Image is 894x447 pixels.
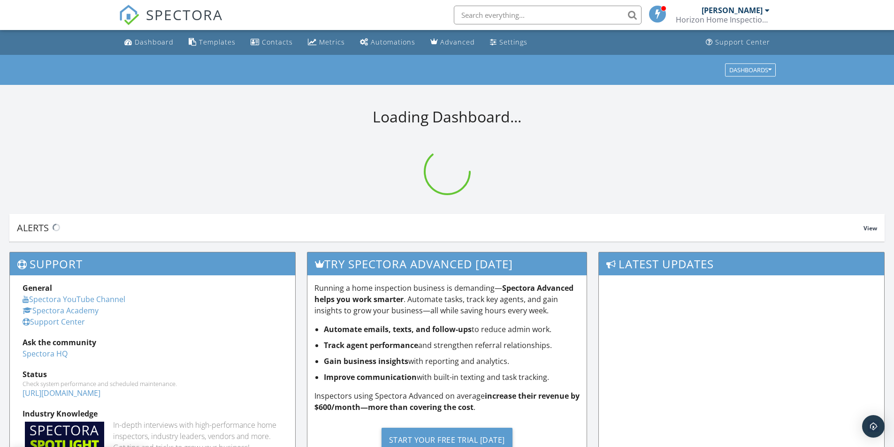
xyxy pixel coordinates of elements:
h3: Latest Updates [599,252,884,275]
div: Check system performance and scheduled maintenance. [23,380,283,387]
h3: Support [10,252,295,275]
img: The Best Home Inspection Software - Spectora [119,5,139,25]
div: Open Intercom Messenger [862,415,885,438]
strong: Improve communication [324,372,417,382]
a: Automations (Basic) [356,34,419,51]
input: Search everything... [454,6,642,24]
a: SPECTORA [119,13,223,32]
a: Advanced [427,34,479,51]
a: Metrics [304,34,349,51]
div: Industry Knowledge [23,408,283,419]
div: Automations [371,38,415,46]
span: SPECTORA [146,5,223,24]
a: Spectora HQ [23,349,68,359]
div: Advanced [440,38,475,46]
div: Templates [199,38,236,46]
strong: General [23,283,52,293]
div: Dashboards [729,67,772,73]
div: Horizon Home Inspections, LLC [676,15,770,24]
a: Spectora YouTube Channel [23,294,125,304]
h3: Try spectora advanced [DATE] [307,252,587,275]
div: Metrics [319,38,345,46]
strong: Automate emails, texts, and follow-ups [324,324,472,334]
a: Support Center [702,34,774,51]
strong: Track agent performance [324,340,418,350]
strong: Gain business insights [324,356,408,366]
a: Dashboard [121,34,177,51]
a: Support Center [23,317,85,327]
span: View [863,224,877,232]
div: [PERSON_NAME] [702,6,763,15]
a: Templates [185,34,239,51]
a: Spectora Academy [23,305,99,316]
a: [URL][DOMAIN_NAME] [23,388,100,398]
li: with reporting and analytics. [324,356,580,367]
li: to reduce admin work. [324,324,580,335]
li: with built-in texting and task tracking. [324,371,580,383]
a: Settings [486,34,531,51]
p: Running a home inspection business is demanding— . Automate tasks, track key agents, and gain ins... [314,282,580,316]
strong: increase their revenue by $600/month—more than covering the cost [314,391,580,412]
div: Dashboard [135,38,174,46]
strong: Spectora Advanced helps you work smarter [314,283,573,304]
button: Dashboards [725,63,776,76]
li: and strengthen referral relationships. [324,340,580,351]
div: Status [23,369,283,380]
div: Settings [499,38,527,46]
p: Inspectors using Spectora Advanced on average . [314,390,580,413]
div: Contacts [262,38,293,46]
div: Alerts [17,221,863,234]
div: Support Center [715,38,770,46]
a: Contacts [247,34,297,51]
div: Ask the community [23,337,283,348]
